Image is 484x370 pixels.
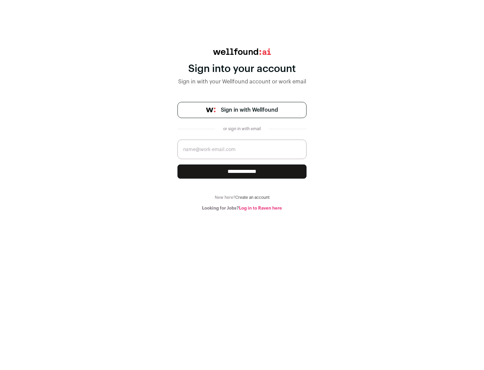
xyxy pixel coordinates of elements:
[220,126,264,132] div: or sign in with email
[206,108,215,112] img: wellfound-symbol-flush-black-fb3c872781a75f747ccb3a119075da62bfe97bd399995f84a933054e44a575c4.png
[177,102,307,118] a: Sign in with Wellfound
[221,106,278,114] span: Sign in with Wellfound
[177,63,307,75] div: Sign into your account
[235,195,270,199] a: Create an account
[239,206,282,210] a: Log in to Raven here
[213,48,271,55] img: wellfound:ai
[177,206,307,211] div: Looking for Jobs?
[177,78,307,86] div: Sign in with your Wellfound account or work email
[177,140,307,159] input: name@work-email.com
[177,195,307,200] div: New here?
